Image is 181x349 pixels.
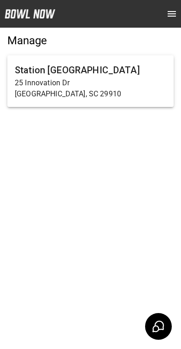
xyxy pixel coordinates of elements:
[163,5,181,23] button: open drawer
[15,89,166,100] p: [GEOGRAPHIC_DATA], SC 29910
[15,63,166,77] h6: Station [GEOGRAPHIC_DATA]
[5,9,55,18] img: logo
[7,33,174,48] h5: Manage
[15,77,166,89] p: 25 Innovation Dr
